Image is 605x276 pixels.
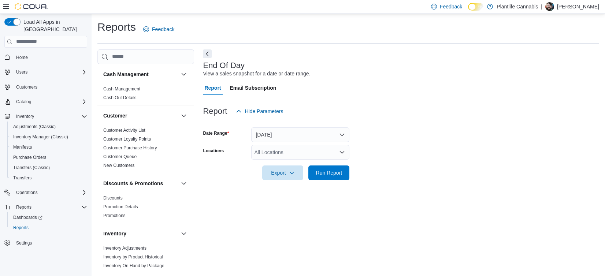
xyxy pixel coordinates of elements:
[13,215,42,220] span: Dashboards
[103,128,145,133] a: Customer Activity List
[7,122,90,132] button: Adjustments (Classic)
[97,85,194,105] div: Cash Management
[10,122,59,131] a: Adjustments (Classic)
[16,113,34,119] span: Inventory
[13,68,87,77] span: Users
[468,3,483,11] input: Dark Mode
[103,95,137,100] a: Cash Out Details
[179,229,188,238] button: Inventory
[204,81,221,95] span: Report
[103,154,137,159] a: Customer Queue
[97,126,194,173] div: Customer
[557,2,599,11] p: [PERSON_NAME]
[13,112,37,121] button: Inventory
[13,225,29,231] span: Reports
[230,81,276,95] span: Email Subscription
[13,83,40,92] a: Customers
[541,2,542,11] p: |
[7,223,90,233] button: Reports
[7,163,90,173] button: Transfers (Classic)
[262,165,303,180] button: Export
[203,130,229,136] label: Date Range
[21,18,87,33] span: Load All Apps in [GEOGRAPHIC_DATA]
[4,49,87,267] nav: Complex example
[1,82,90,92] button: Customers
[1,67,90,77] button: Users
[1,97,90,107] button: Catalog
[203,61,245,70] h3: End Of Day
[16,99,31,105] span: Catalog
[15,3,48,10] img: Cova
[103,163,134,168] a: New Customers
[179,70,188,79] button: Cash Management
[13,53,31,62] a: Home
[16,240,32,246] span: Settings
[13,97,87,106] span: Catalog
[7,212,90,223] a: Dashboards
[10,133,87,141] span: Inventory Manager (Classic)
[245,108,283,115] span: Hide Parameters
[13,154,47,160] span: Purchase Orders
[179,179,188,188] button: Discounts & Promotions
[103,263,164,268] a: Inventory On Hand by Package
[10,213,87,222] span: Dashboards
[103,230,126,237] h3: Inventory
[103,254,163,260] a: Inventory by Product Historical
[10,163,53,172] a: Transfers (Classic)
[103,145,157,150] a: Customer Purchase History
[103,180,178,187] button: Discounts & Promotions
[1,52,90,63] button: Home
[251,127,349,142] button: [DATE]
[16,190,38,195] span: Operations
[103,204,138,210] span: Promotion Details
[13,112,87,121] span: Inventory
[179,111,188,120] button: Customer
[16,55,28,60] span: Home
[16,204,31,210] span: Reports
[203,107,227,116] h3: Report
[10,133,71,141] a: Inventory Manager (Classic)
[103,246,146,251] a: Inventory Adjustments
[7,173,90,183] button: Transfers
[13,165,50,171] span: Transfers (Classic)
[103,112,127,119] h3: Customer
[103,86,140,92] a: Cash Management
[16,84,37,90] span: Customers
[1,111,90,122] button: Inventory
[7,152,90,163] button: Purchase Orders
[13,239,35,247] a: Settings
[103,195,123,201] span: Discounts
[103,230,178,237] button: Inventory
[13,124,56,130] span: Adjustments (Classic)
[7,142,90,152] button: Manifests
[103,180,163,187] h3: Discounts & Promotions
[10,153,87,162] span: Purchase Orders
[103,127,145,133] span: Customer Activity List
[103,213,126,218] a: Promotions
[10,174,87,182] span: Transfers
[103,154,137,160] span: Customer Queue
[103,112,178,119] button: Customer
[103,195,123,201] a: Discounts
[103,245,146,251] span: Inventory Adjustments
[7,132,90,142] button: Inventory Manager (Classic)
[97,20,136,34] h1: Reports
[13,175,31,181] span: Transfers
[13,134,68,140] span: Inventory Manager (Classic)
[10,153,49,162] a: Purchase Orders
[13,82,87,92] span: Customers
[103,254,163,260] span: Inventory by Product Historical
[339,149,345,155] button: Open list of options
[1,187,90,198] button: Operations
[1,237,90,248] button: Settings
[13,203,87,212] span: Reports
[203,70,310,78] div: View a sales snapshot for a date or date range.
[103,213,126,219] span: Promotions
[233,104,286,119] button: Hide Parameters
[267,165,299,180] span: Export
[103,137,151,142] a: Customer Loyalty Points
